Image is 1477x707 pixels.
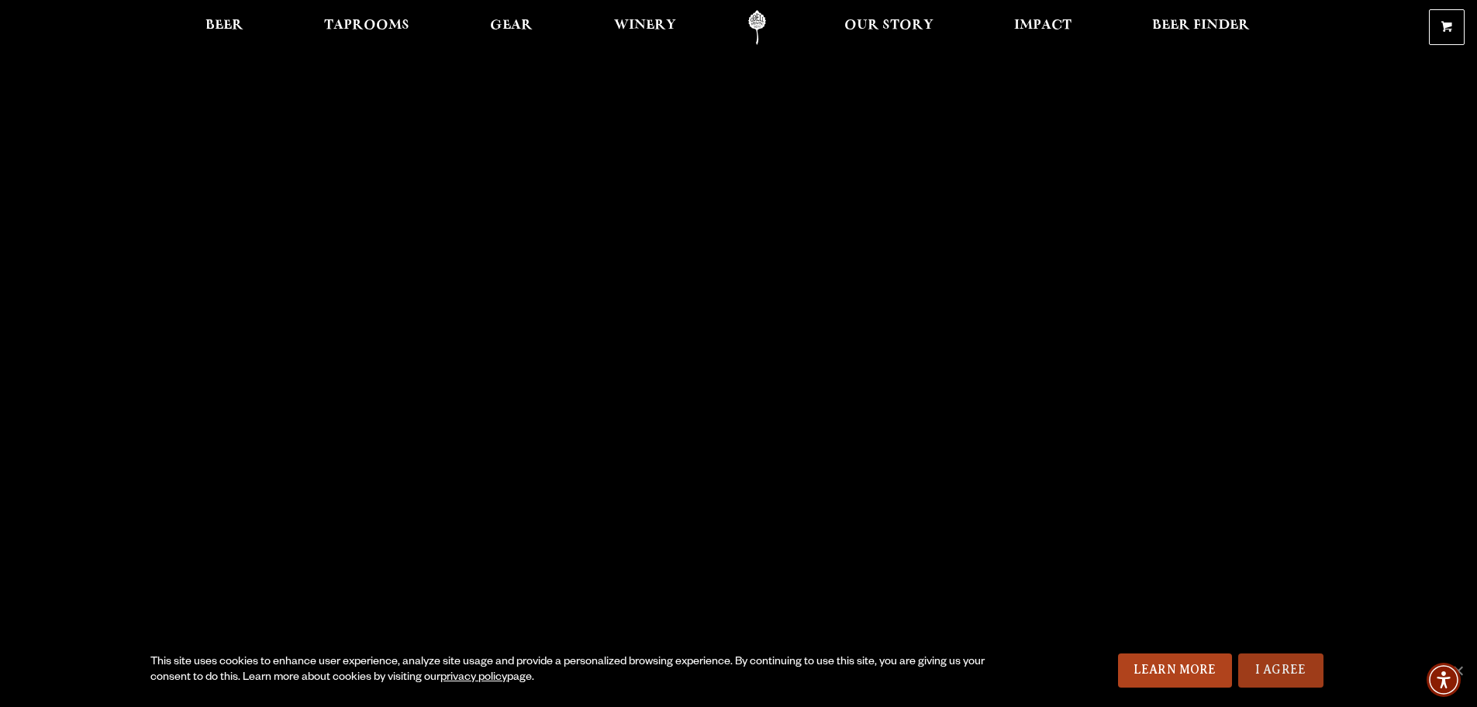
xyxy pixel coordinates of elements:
a: Taprooms [314,10,419,45]
a: I Agree [1238,653,1323,688]
a: Beer [195,10,254,45]
span: Winery [614,19,676,32]
a: Learn More [1118,653,1232,688]
a: privacy policy [440,672,507,684]
div: This site uses cookies to enhance user experience, analyze site usage and provide a personalized ... [150,655,990,686]
a: Impact [1004,10,1082,45]
span: Taprooms [324,19,409,32]
a: Odell Home [728,10,786,45]
span: Beer [205,19,243,32]
a: Winery [604,10,686,45]
a: Beer Finder [1142,10,1260,45]
div: Accessibility Menu [1427,663,1461,697]
a: Our Story [834,10,944,45]
span: Our Story [844,19,933,32]
a: Gear [480,10,543,45]
span: Beer Finder [1152,19,1250,32]
span: Gear [490,19,533,32]
span: Impact [1014,19,1072,32]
